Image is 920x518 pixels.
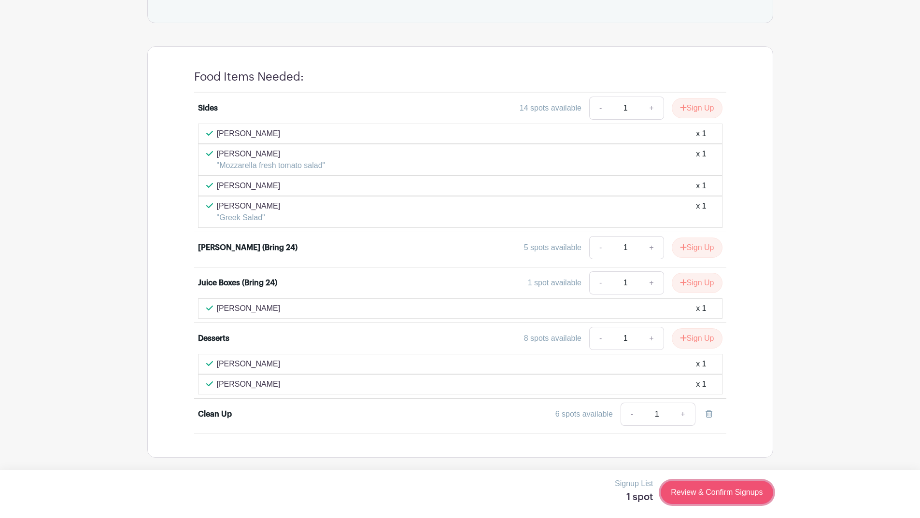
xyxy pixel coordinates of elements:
[589,236,611,259] a: -
[217,212,281,224] p: "Greek Salad"
[524,242,581,253] div: 5 spots available
[672,273,722,293] button: Sign Up
[555,408,613,420] div: 6 spots available
[589,327,611,350] a: -
[696,180,706,192] div: x 1
[696,148,706,171] div: x 1
[696,200,706,224] div: x 1
[696,128,706,140] div: x 1
[696,378,706,390] div: x 1
[198,333,229,344] div: Desserts
[672,328,722,349] button: Sign Up
[639,236,664,259] a: +
[672,238,722,258] button: Sign Up
[520,102,581,114] div: 14 spots available
[639,327,664,350] a: +
[217,200,281,212] p: [PERSON_NAME]
[639,97,664,120] a: +
[615,491,653,503] h5: 1 spot
[194,70,304,84] h4: Food Items Needed:
[661,481,773,504] a: Review & Confirm Signups
[671,403,695,426] a: +
[639,271,664,294] a: +
[198,408,232,420] div: Clean Up
[589,271,611,294] a: -
[615,478,653,490] p: Signup List
[696,358,706,370] div: x 1
[589,97,611,120] a: -
[198,277,277,289] div: Juice Boxes (Bring 24)
[217,303,281,314] p: [PERSON_NAME]
[198,242,297,253] div: [PERSON_NAME] (Bring 24)
[217,148,326,160] p: [PERSON_NAME]
[198,102,218,114] div: Sides
[217,180,281,192] p: [PERSON_NAME]
[528,277,581,289] div: 1 spot available
[217,358,281,370] p: [PERSON_NAME]
[217,160,326,171] p: "Mozzarella fresh tomato salad"
[621,403,643,426] a: -
[672,98,722,118] button: Sign Up
[524,333,581,344] div: 8 spots available
[217,378,281,390] p: [PERSON_NAME]
[696,303,706,314] div: x 1
[217,128,281,140] p: [PERSON_NAME]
